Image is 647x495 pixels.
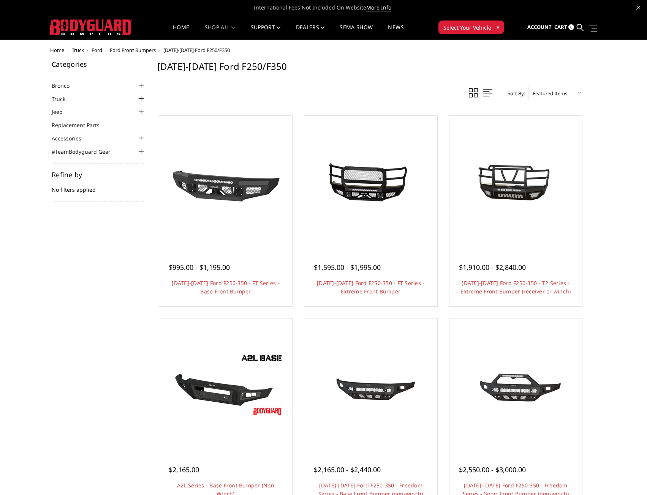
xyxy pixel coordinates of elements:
span: 0 [568,24,574,30]
a: Bronco [52,82,79,90]
a: Ford Front Bumpers [110,47,156,54]
span: ▾ [497,23,499,31]
label: Sort By: [503,88,525,99]
h5: Refine by [52,171,146,178]
img: BODYGUARD BUMPERS [50,19,132,35]
a: 2017-2022 Ford F250-350 - FT Series - Base Front Bumper [161,118,290,247]
a: 2017-2022 Ford F250-350 - FT Series - Extreme Front Bumper 2017-2022 Ford F250-350 - FT Series - ... [306,118,435,247]
a: Home [173,25,189,39]
span: $1,910.00 - $2,840.00 [459,263,526,272]
a: [DATE]-[DATE] Ford F250-350 - FT Series - Base Front Bumper [172,279,279,295]
span: $2,165.00 - $2,440.00 [314,465,381,474]
a: [DATE]-[DATE] Ford F250-350 - T2 Series - Extreme Front Bumper (receiver or winch) [460,279,571,295]
span: $2,165.00 [169,465,199,474]
a: [DATE]-[DATE] Ford F250-350 - FT Series - Extreme Front Bumper [317,279,424,295]
a: Account [527,17,552,38]
a: A2L Series - Base Front Bumper (Non Winch) A2L Series - Base Front Bumper (Non Winch) [161,320,290,449]
span: Select Your Vehicle [443,24,491,32]
img: 2017-2022 Ford F250-350 - FT Series - Base Front Bumper [165,148,286,216]
a: Truck [72,47,84,54]
h1: [DATE]-[DATE] Ford F250/F350 [157,61,584,78]
a: News [388,25,403,39]
span: $1,595.00 - $1,995.00 [314,263,381,272]
a: 2017-2022 Ford F250-350 - Freedom Series - Base Front Bumper (non-winch) 2017-2022 Ford F250-350 ... [306,320,435,449]
h5: Categories [52,61,146,68]
a: SEMA Show [340,25,373,39]
a: Cart 0 [554,17,574,38]
a: More Info [366,4,391,11]
span: $995.00 - $1,195.00 [169,263,230,272]
span: [DATE]-[DATE] Ford F250/F350 [163,47,230,54]
a: Truck [52,95,75,103]
a: Home [50,47,64,54]
a: Jeep [52,108,72,116]
button: Select Your Vehicle [438,20,504,34]
span: $2,550.00 - $3,000.00 [459,465,526,474]
a: Dealers [296,25,325,39]
a: Accessories [52,134,91,142]
a: Support [251,25,281,39]
a: 2017-2022 Ford F250-350 - T2 Series - Extreme Front Bumper (receiver or winch) 2017-2022 Ford F25... [451,118,581,247]
div: No filters applied [52,171,146,202]
a: Ford [92,47,102,54]
a: 2017-2022 Ford F250-350 - Freedom Series - Sport Front Bumper (non-winch) 2017-2022 Ford F250-350... [451,320,581,449]
span: Account [527,24,552,30]
a: Replacement Parts [52,121,109,129]
a: shop all [205,25,236,39]
span: Cart [554,24,567,30]
a: #TeamBodyguard Gear [52,148,120,156]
